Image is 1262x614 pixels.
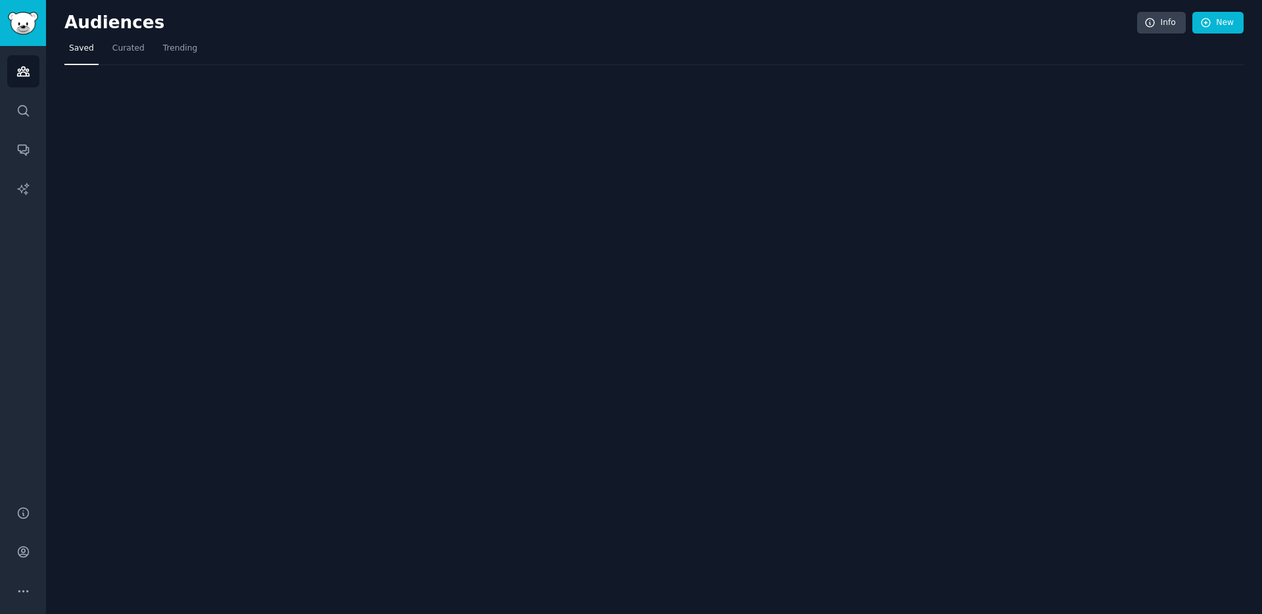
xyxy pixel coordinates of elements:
h2: Audiences [64,12,1137,34]
span: Trending [163,43,197,55]
span: Saved [69,43,94,55]
a: Info [1137,12,1186,34]
span: Curated [112,43,145,55]
a: Curated [108,38,149,65]
img: GummySearch logo [8,12,38,35]
a: Saved [64,38,99,65]
a: Trending [158,38,202,65]
a: New [1192,12,1244,34]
